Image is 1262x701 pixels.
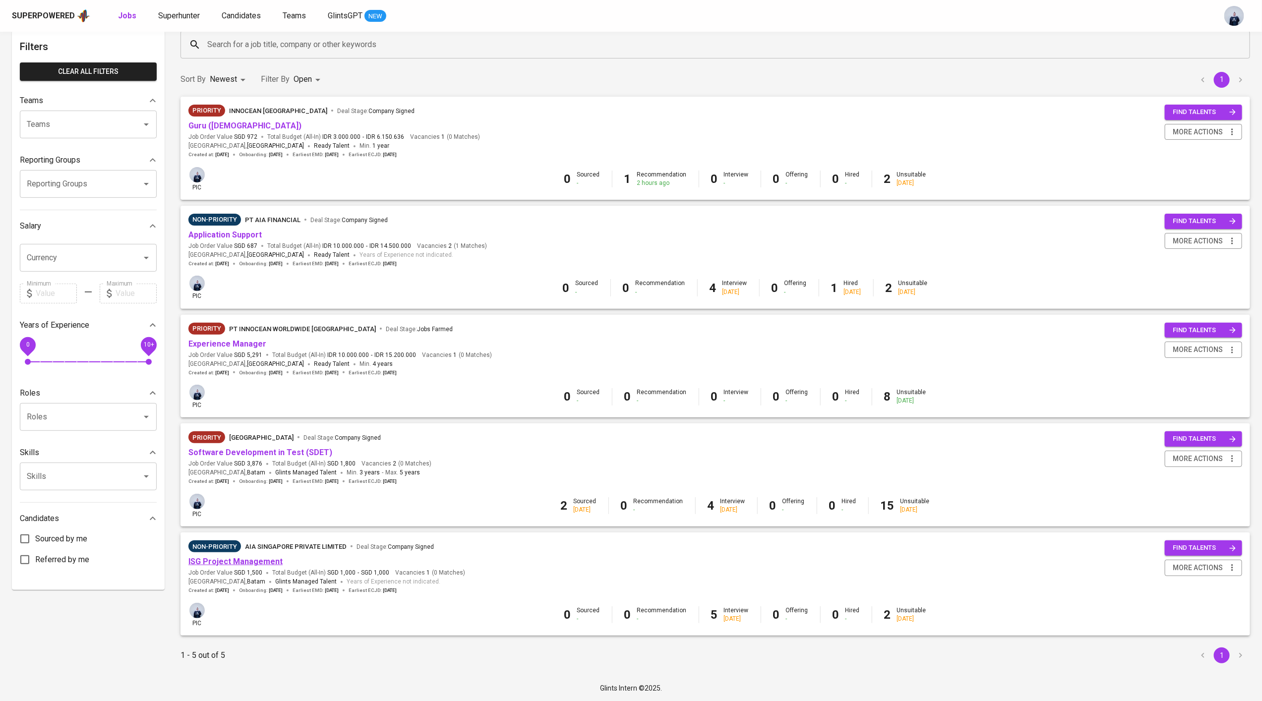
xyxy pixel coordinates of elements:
[188,468,265,478] span: [GEOGRAPHIC_DATA] ,
[842,497,856,514] div: Hired
[158,10,202,22] a: Superhunter
[1173,344,1223,356] span: more actions
[1165,124,1242,140] button: more actions
[20,154,80,166] p: Reporting Groups
[786,171,808,187] div: Offering
[1165,323,1242,338] button: find talents
[361,569,389,577] span: SGD 1,000
[786,397,808,405] div: -
[772,281,779,295] b: 0
[36,284,77,303] input: Value
[272,569,389,577] span: Total Budget (All-In)
[215,587,229,594] span: [DATE]
[371,351,372,359] span: -
[188,141,304,151] span: [GEOGRAPHIC_DATA] ,
[247,359,304,369] span: [GEOGRAPHIC_DATA]
[833,172,840,186] b: 0
[247,250,304,260] span: [GEOGRAPHIC_DATA]
[294,74,312,84] span: Open
[564,608,571,622] b: 0
[188,324,225,334] span: Priority
[26,341,29,348] span: 0
[1165,560,1242,576] button: more actions
[188,369,229,376] span: Created at :
[20,383,157,403] div: Roles
[188,166,206,192] div: pic
[361,460,431,468] span: Vacancies ( 0 Matches )
[293,587,339,594] span: Earliest EMD :
[724,397,749,405] div: -
[234,133,257,141] span: SGD 972
[222,11,261,20] span: Candidates
[357,543,434,550] span: Deal Stage :
[360,360,393,367] span: Min.
[188,569,262,577] span: Job Order Value
[383,369,397,376] span: [DATE]
[188,384,206,409] div: pic
[325,151,339,158] span: [DATE]
[901,506,930,514] div: [DATE]
[360,250,453,260] span: Years of Experience not indicated.
[20,39,157,55] h6: Filters
[845,606,860,623] div: Hired
[188,587,229,594] span: Created at :
[721,497,745,514] div: Interview
[234,242,257,250] span: SGD 687
[784,288,807,296] div: -
[314,251,350,258] span: Ready Talent
[724,179,749,187] div: -
[188,359,304,369] span: [GEOGRAPHIC_DATA] ,
[385,469,420,476] span: Max.
[391,460,396,468] span: 2
[325,369,339,376] span: [DATE]
[349,369,397,376] span: Earliest ECJD :
[382,468,383,478] span: -
[724,388,749,405] div: Interview
[328,10,386,22] a: GlintsGPT NEW
[139,410,153,424] button: Open
[261,73,290,85] p: Filter By
[188,275,206,300] div: pic
[782,497,805,514] div: Offering
[1165,214,1242,229] button: find talents
[845,171,860,187] div: Hired
[325,478,339,485] span: [DATE]
[35,533,87,545] span: Sourced by me
[563,281,570,295] b: 0
[1165,431,1242,447] button: find talents
[239,478,283,485] span: Onboarding :
[782,506,805,514] div: -
[293,151,339,158] span: Earliest EMD :
[1173,542,1236,554] span: find talents
[724,171,749,187] div: Interview
[422,351,492,359] span: Vacancies ( 0 Matches )
[383,587,397,594] span: [DATE]
[417,242,487,250] span: Vacancies ( 1 Matches )
[637,179,687,187] div: 2 hours ago
[188,493,206,519] div: pic
[189,276,205,291] img: annisa@glints.com
[829,499,836,513] b: 0
[884,390,891,404] b: 8
[118,11,136,20] b: Jobs
[325,587,339,594] span: [DATE]
[267,242,411,250] span: Total Budget (All-In)
[188,540,241,552] div: Sufficient Talents in Pipeline
[20,513,59,525] p: Candidates
[623,281,630,295] b: 0
[222,10,263,22] a: Candidates
[234,351,262,359] span: SGD 5,291
[1165,105,1242,120] button: find talents
[395,569,465,577] span: Vacancies ( 0 Matches )
[1173,325,1236,336] span: find talents
[269,151,283,158] span: [DATE]
[844,279,861,296] div: Hired
[624,390,631,404] b: 0
[845,397,860,405] div: -
[327,351,369,359] span: IDR 10.000.000
[247,468,265,478] span: Batam
[577,179,600,187] div: -
[210,73,237,85] p: Newest
[188,431,225,443] div: New Job received from Demand Team
[884,172,891,186] b: 2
